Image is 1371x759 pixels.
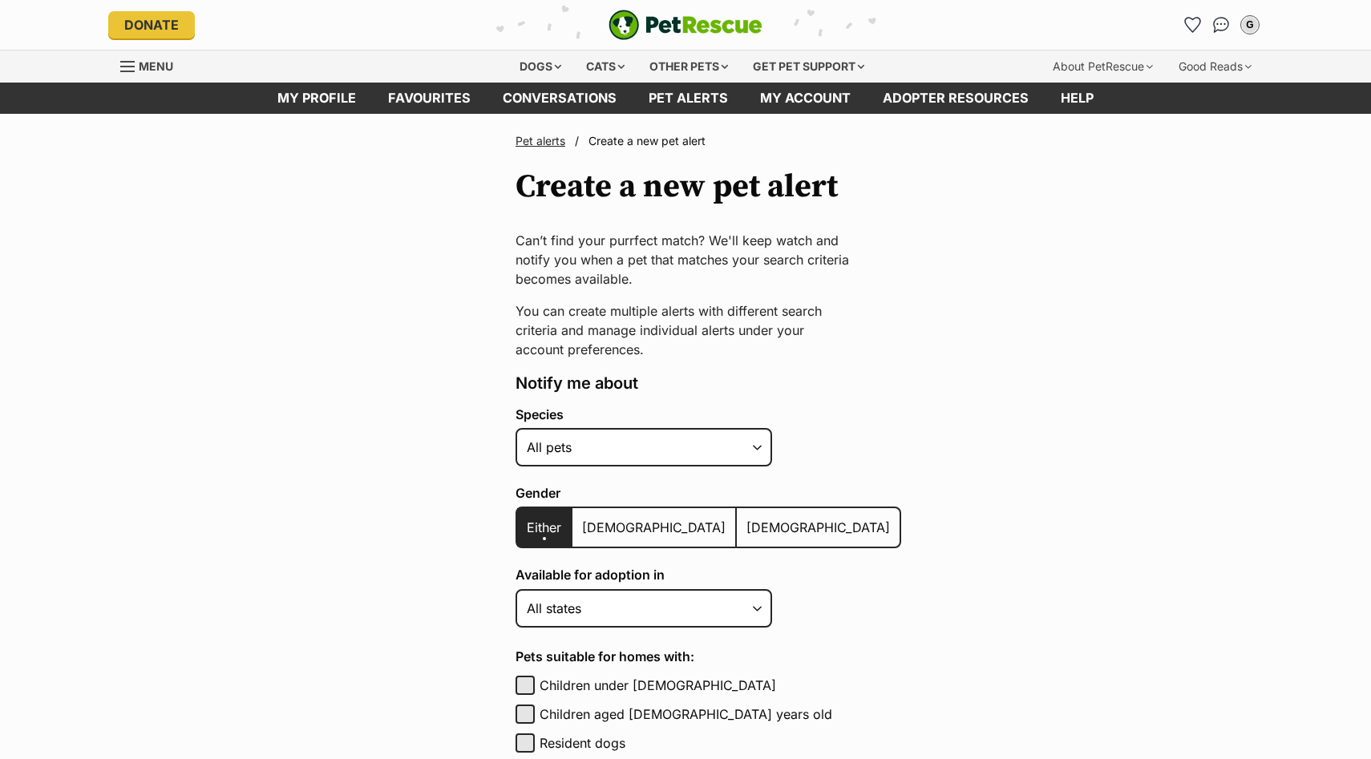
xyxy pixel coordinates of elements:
[516,168,838,205] h1: Create a new pet alert
[372,83,487,114] a: Favourites
[516,134,565,147] a: Pet alerts
[516,407,901,422] label: Species
[108,11,195,38] a: Donate
[540,676,901,695] label: Children under [DEMOGRAPHIC_DATA]
[1041,50,1164,83] div: About PetRescue
[516,486,901,500] label: Gender
[139,59,173,73] span: Menu
[633,83,744,114] a: Pet alerts
[609,10,762,40] img: logo-e224e6f780fb5917bec1dbf3a21bbac754714ae5b6737aabdf751b685950b380.svg
[516,647,901,666] h4: Pets suitable for homes with:
[516,231,855,289] p: Can’t find your purrfect match? We'll keep watch and notify you when a pet that matches your sear...
[540,733,901,753] label: Resident dogs
[527,519,561,535] span: Either
[1242,17,1258,33] div: G
[516,133,855,149] nav: Breadcrumbs
[1179,12,1263,38] ul: Account quick links
[609,10,762,40] a: PetRescue
[575,50,636,83] div: Cats
[540,704,901,724] label: Children aged [DEMOGRAPHIC_DATA] years old
[638,50,739,83] div: Other pets
[746,519,890,535] span: [DEMOGRAPHIC_DATA]
[516,301,855,359] p: You can create multiple alerts with different search criteria and manage individual alerts under ...
[508,50,572,83] div: Dogs
[1237,12,1263,38] button: My account
[575,133,579,149] span: /
[588,134,706,147] span: Create a new pet alert
[1179,12,1205,38] a: Favourites
[867,83,1045,114] a: Adopter resources
[487,83,633,114] a: conversations
[1213,17,1230,33] img: chat-41dd97257d64d25036548639549fe6c8038ab92f7586957e7f3b1b290dea8141.svg
[1045,83,1110,114] a: Help
[742,50,876,83] div: Get pet support
[261,83,372,114] a: My profile
[582,519,726,535] span: [DEMOGRAPHIC_DATA]
[744,83,867,114] a: My account
[120,50,184,79] a: Menu
[1167,50,1263,83] div: Good Reads
[516,567,901,582] label: Available for adoption in
[1208,12,1234,38] a: Conversations
[516,373,638,393] span: Notify me about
